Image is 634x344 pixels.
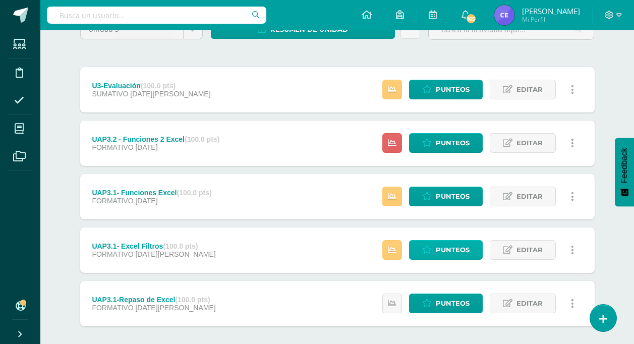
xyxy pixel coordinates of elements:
a: Punteos [409,187,483,206]
div: UAP3.1- Funciones Excel [92,189,211,197]
span: Editar [516,294,543,313]
span: 165 [466,13,477,24]
span: [DATE] [135,197,157,205]
a: Punteos [409,240,483,260]
input: Busca un usuario... [47,7,266,24]
a: Punteos [409,133,483,153]
a: Punteos [409,294,483,313]
strong: (100.0 pts) [185,135,219,143]
strong: (100.0 pts) [177,189,211,197]
span: Punteos [436,241,470,259]
button: Feedback - Mostrar encuesta [615,138,634,206]
span: [DATE] [135,143,157,151]
span: [PERSON_NAME] [522,6,580,16]
span: FORMATIVO [92,304,133,312]
strong: (100.0 pts) [175,296,210,304]
span: [DATE][PERSON_NAME] [135,304,215,312]
span: FORMATIVO [92,143,133,151]
span: Editar [516,187,543,206]
strong: (100.0 pts) [141,82,176,90]
div: UAP3.1-Repaso de Excel [92,296,215,304]
span: [DATE][PERSON_NAME] [135,250,215,258]
span: Mi Perfil [522,15,580,24]
span: Punteos [436,134,470,152]
a: Punteos [409,80,483,99]
div: UAP3.1- Excel Filtros [92,242,215,250]
img: fbc77e7ba2dbfe8c3cc20f57a9f437ef.png [494,5,514,25]
span: Editar [516,241,543,259]
span: Editar [516,134,543,152]
div: U3-Evaluación [92,82,210,90]
span: FORMATIVO [92,197,133,205]
strong: (100.0 pts) [163,242,198,250]
div: UAP3.2 - Funciones 2 Excel [92,135,219,143]
span: FORMATIVO [92,250,133,258]
span: SUMATIVO [92,90,128,98]
span: Editar [516,80,543,99]
span: Punteos [436,294,470,313]
span: Punteos [436,80,470,99]
span: Feedback [620,148,629,183]
span: Punteos [436,187,470,206]
span: [DATE][PERSON_NAME] [130,90,210,98]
